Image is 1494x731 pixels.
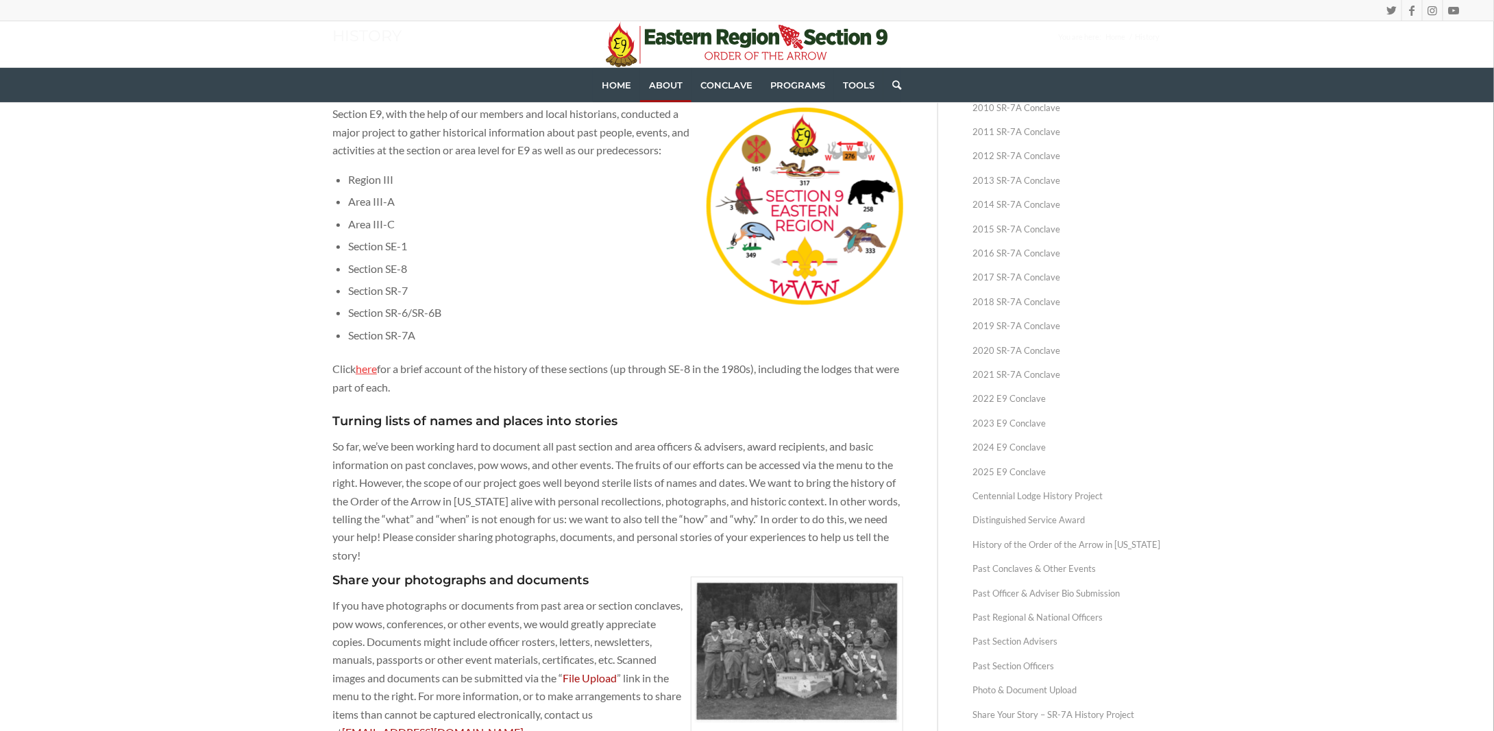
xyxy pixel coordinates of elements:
[834,68,883,102] a: Tools
[700,80,752,91] span: Conclave
[972,582,1162,606] a: Past Officer & Adviser Bio Submission
[602,80,631,91] span: Home
[348,324,903,346] li: Section SR-7A
[972,363,1162,387] a: 2021 SR-7A Conclave
[348,191,903,213] li: Area III-A
[972,508,1162,532] a: Distinguished Service Award
[348,213,903,235] li: Area III-C
[332,415,903,429] h4: Turning lists of names and places into stories
[972,533,1162,557] a: History of the Order of the Arrow in [US_STATE]
[348,280,903,302] li: Section SR-7
[649,80,683,91] span: About
[972,120,1162,144] a: 2011 SR-7A Conclave
[640,68,691,102] a: About
[332,105,903,159] p: Section E9, with the help of our members and local historians, conducted a major project to gathe...
[691,577,903,727] img: Tutelo Lodge #161 members at the 1976 SE-1 Conclave at Camp Sinoquipe, PA
[972,411,1162,435] a: 2023 E9 Conclave
[972,265,1162,289] a: 2017 SR-7A Conclave
[348,169,903,191] li: Region III
[972,144,1162,168] a: 2012 SR-7A Conclave
[883,68,901,102] a: Search
[972,217,1162,241] a: 2015 SR-7A Conclave
[691,68,761,102] a: Conclave
[332,360,903,396] p: Click for a brief account of the history of these sections (up through SE-8 in the 1980s), includ...
[972,314,1162,338] a: 2019 SR-7A Conclave
[972,678,1162,702] a: Photo & Document Upload
[348,258,903,280] li: Section SE-8
[972,703,1162,727] a: Share Your Story – SR-7A History Project
[972,241,1162,265] a: 2016 SR-7A Conclave
[348,235,903,257] li: Section SE-1
[972,290,1162,314] a: 2018 SR-7A Conclave
[770,80,825,91] span: Programs
[972,339,1162,363] a: 2020 SR-7A Conclave
[356,362,377,375] a: here
[972,460,1162,484] a: 2025 E9 Conclave
[972,606,1162,630] a: Past Regional & National Officers
[972,435,1162,459] a: 2024 E9 Conclave
[972,484,1162,508] a: Centennial Lodge History Project
[593,68,640,102] a: Home
[348,302,903,324] li: Section SR-6/SR-6B
[563,671,617,684] a: File Upload
[972,193,1162,217] a: 2014 SR-7A Conclave
[972,169,1162,193] a: 2013 SR-7A Conclave
[332,574,903,588] h4: Share your photographs and documents
[972,630,1162,654] a: Past Section Advisers
[843,80,874,91] span: Tools
[972,654,1162,678] a: Past Section Officers
[972,557,1162,581] a: Past Conclaves & Other Events
[972,387,1162,411] a: 2022 E9 Conclave
[332,438,903,564] p: So far, we’ve been working hard to document all past section and area officers & advisers, award ...
[761,68,834,102] a: Programs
